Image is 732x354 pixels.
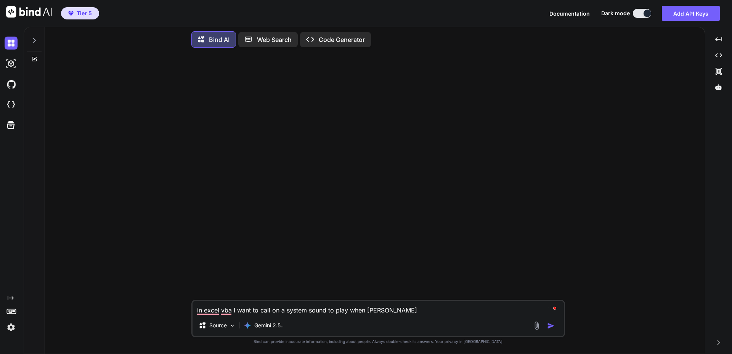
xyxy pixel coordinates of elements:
img: attachment [532,321,541,330]
img: icon [547,322,555,330]
span: Documentation [549,10,590,17]
img: githubDark [5,78,18,91]
p: Code Generator [319,35,365,44]
p: Bind AI [209,35,230,44]
p: Bind can provide inaccurate information, including about people. Always double-check its answers.... [191,339,565,344]
p: Gemini 2.5.. [254,322,284,329]
img: settings [5,321,18,334]
img: darkChat [5,37,18,50]
img: Pick Models [229,322,236,329]
img: Gemini 2.5 Pro [244,322,251,329]
img: darkAi-studio [5,57,18,70]
button: premiumTier 5 [61,7,99,19]
span: Tier 5 [77,10,92,17]
button: Add API Keys [662,6,720,21]
span: Dark mode [601,10,630,17]
p: Web Search [257,35,292,44]
img: cloudideIcon [5,98,18,111]
textarea: To enrich screen reader interactions, please activate Accessibility in Grammarly extension settings [193,301,564,315]
img: Bind AI [6,6,52,18]
img: premium [68,11,74,16]
button: Documentation [549,10,590,18]
p: Source [209,322,227,329]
